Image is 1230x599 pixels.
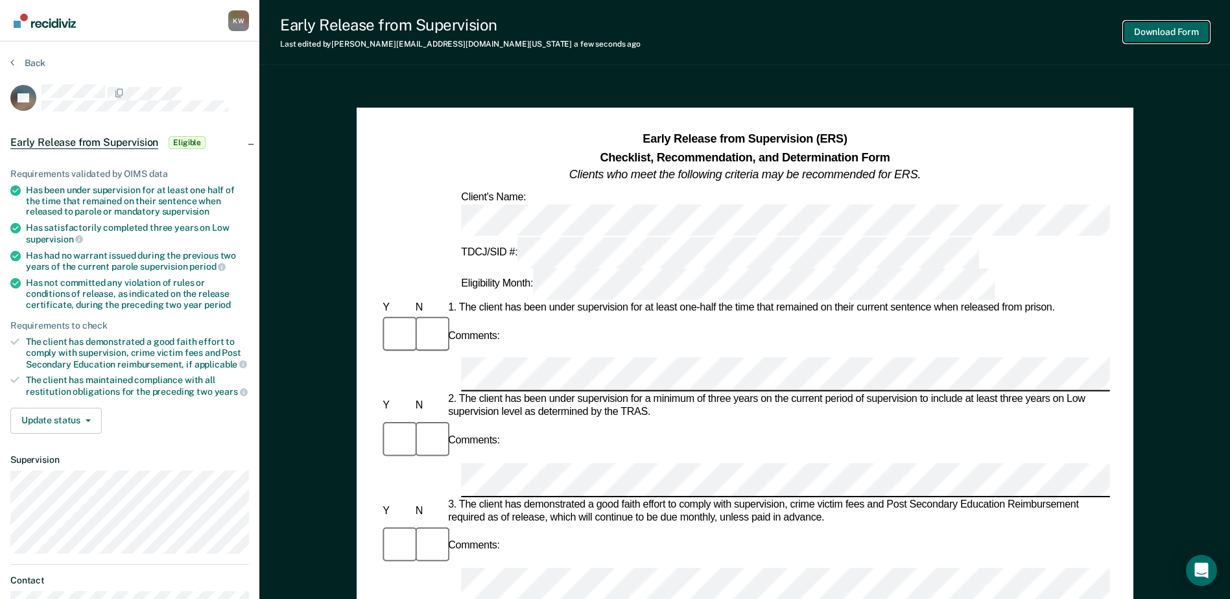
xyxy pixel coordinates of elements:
[26,250,249,272] div: Has had no warrant issued during the previous two years of the current parole supervision
[26,234,83,244] span: supervision
[1186,555,1217,586] div: Open Intercom Messenger
[26,222,249,244] div: Has satisfactorily completed three years on Low
[10,408,102,434] button: Update status
[445,540,503,553] div: Comments:
[26,277,249,310] div: Has not committed any violation of rules or conditions of release, as indicated on the release ce...
[280,40,641,49] div: Last edited by [PERSON_NAME][EMAIL_ADDRESS][DOMAIN_NAME][US_STATE]
[169,136,206,149] span: Eligible
[26,375,249,397] div: The client has maintained compliance with all restitution obligations for the preceding two
[26,336,249,370] div: The client has demonstrated a good faith effort to comply with supervision, crime victim fees and...
[412,400,445,413] div: N
[445,329,503,342] div: Comments:
[458,268,997,300] div: Eligibility Month:
[162,206,209,217] span: supervision
[458,237,982,268] div: TDCJ/SID #:
[600,150,890,163] strong: Checklist, Recommendation, and Determination Form
[14,14,76,28] img: Recidiviz
[380,400,412,413] div: Y
[195,359,247,370] span: applicable
[10,169,249,180] div: Requirements validated by OIMS data
[10,57,45,69] button: Back
[380,301,412,314] div: Y
[643,133,847,146] strong: Early Release from Supervision (ERS)
[26,185,249,217] div: Has been under supervision for at least one half of the time that remained on their sentence when...
[1124,21,1209,43] button: Download Form
[10,136,158,149] span: Early Release from Supervision
[445,434,503,447] div: Comments:
[569,168,921,181] em: Clients who meet the following criteria may be recommended for ERS.
[204,299,231,310] span: period
[10,575,249,586] dt: Contact
[380,505,412,518] div: Y
[228,10,249,31] button: Profile dropdown button
[574,40,641,49] span: a few seconds ago
[215,386,248,397] span: years
[445,499,1110,524] div: 3. The client has demonstrated a good faith effort to comply with supervision, crime victim fees ...
[412,301,445,314] div: N
[10,320,249,331] div: Requirements to check
[412,505,445,518] div: N
[445,301,1110,314] div: 1. The client has been under supervision for at least one-half the time that remained on their cu...
[189,261,226,272] span: period
[228,10,249,31] div: K W
[445,393,1110,419] div: 2. The client has been under supervision for a minimum of three years on the current period of su...
[280,16,641,34] div: Early Release from Supervision
[10,454,249,465] dt: Supervision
